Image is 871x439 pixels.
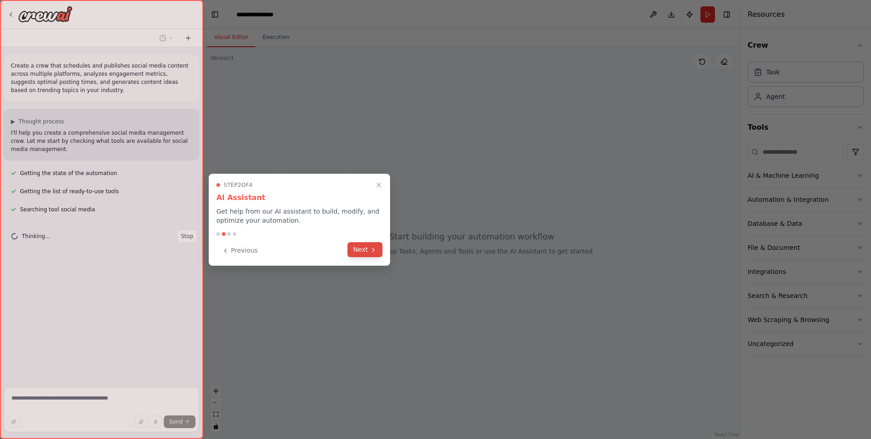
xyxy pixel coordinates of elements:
h3: AI Assistant [216,192,382,203]
button: Next [347,242,382,257]
button: Hide left sidebar [209,8,221,21]
span: Step 2 of 4 [224,181,253,189]
button: Close walkthrough [373,180,384,190]
p: Get help from our AI assistant to build, modify, and optimize your automation. [216,207,382,225]
button: Previous [216,243,263,258]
